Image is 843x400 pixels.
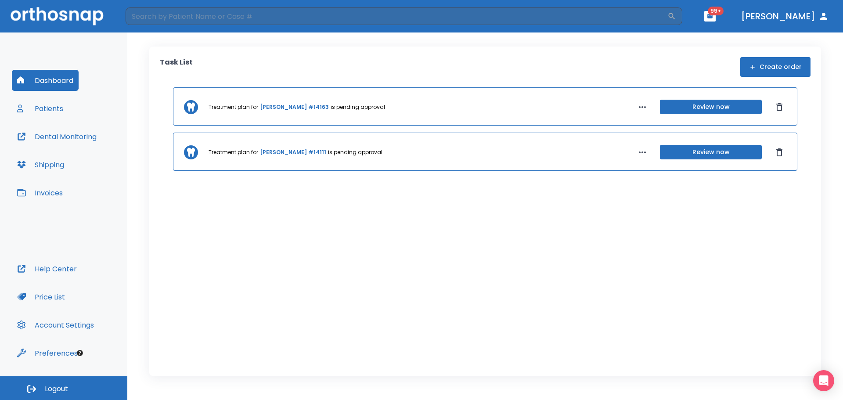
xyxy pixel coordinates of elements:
p: Treatment plan for [209,148,258,156]
button: Invoices [12,182,68,203]
button: [PERSON_NAME] [738,8,832,24]
p: is pending approval [331,103,385,111]
button: Account Settings [12,314,99,335]
button: Review now [660,145,762,159]
button: Shipping [12,154,69,175]
div: Tooltip anchor [76,349,84,357]
input: Search by Patient Name or Case # [126,7,667,25]
a: [PERSON_NAME] #14163 [260,103,329,111]
button: Help Center [12,258,82,279]
button: Dental Monitoring [12,126,102,147]
button: Dismiss [772,100,786,114]
button: Review now [660,100,762,114]
div: Open Intercom Messenger [813,370,834,391]
button: Preferences [12,342,83,364]
span: Logout [45,384,68,394]
span: 99+ [708,7,724,15]
p: Treatment plan for [209,103,258,111]
button: Dashboard [12,70,79,91]
button: Price List [12,286,70,307]
button: Patients [12,98,68,119]
img: Orthosnap [11,7,104,25]
p: Task List [160,57,193,77]
p: is pending approval [328,148,382,156]
button: Create order [740,57,811,77]
a: [PERSON_NAME] #14111 [260,148,326,156]
button: Dismiss [772,145,786,159]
